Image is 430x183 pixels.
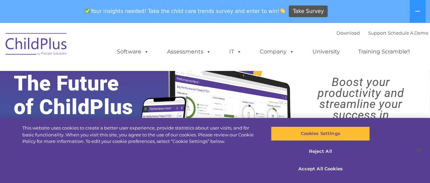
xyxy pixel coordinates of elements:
a: Training Scramble!! [351,45,417,59]
a: Download [337,30,360,36]
a: Company [253,45,301,59]
span: Phone number [96,73,125,78]
rs-layer: Boost your productivity and streamline your success in ChildPlus Online! [297,76,425,131]
a: Schedule A Demo [388,30,428,36]
a: Assessments [160,45,218,59]
a: Support [368,30,386,36]
button: Cookies Settings [271,126,370,141]
span: Take Survey [293,5,324,17]
a: Software [110,45,156,59]
img: ChildPlus by Procare Solutions [2,28,71,62]
button: Reject All [271,144,370,159]
button: Close [411,142,427,157]
span: Your insights needed! Take the child care trends survey and enter to win! [82,4,288,18]
button: Accept All Cookies [271,162,370,176]
a: University [306,45,347,59]
rs-layer: The Future of ChildPlus is Here! [14,72,151,143]
div: This website uses cookies to create a better user experience, provide statistics about user visit... [22,125,258,145]
img: 👏 [280,8,285,13]
a: Take Survey [289,5,328,17]
a: IT [222,45,249,59]
img: ✅ [85,8,90,13]
font: | [337,30,428,36]
span: Last name [96,45,117,50]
